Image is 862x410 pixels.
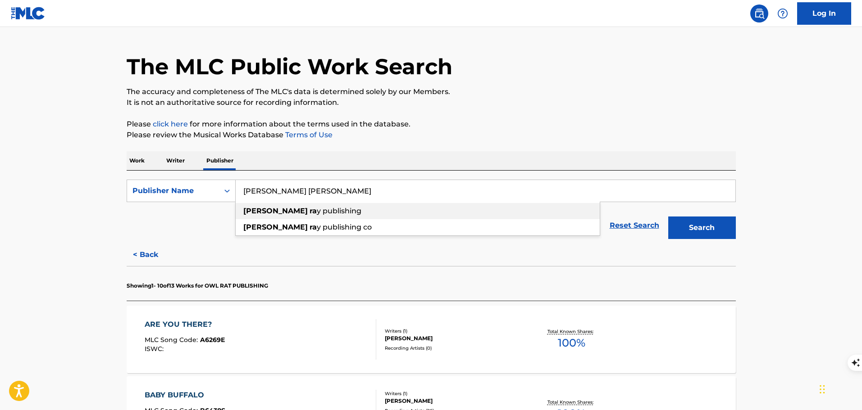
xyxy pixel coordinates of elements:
div: Writers ( 1 ) [385,328,521,334]
div: Help [774,5,792,23]
span: 100 % [558,335,585,351]
iframe: Chat Widget [817,367,862,410]
img: search [754,8,765,19]
div: Writers ( 1 ) [385,390,521,397]
div: ARE YOU THERE? [145,319,225,330]
p: Please for more information about the terms used in the database. [127,119,736,130]
a: ARE YOU THERE?MLC Song Code:A6269EISWC:Writers (1)[PERSON_NAME]Recording Artists (0)Total Known S... [127,306,736,373]
a: Terms of Use [283,131,333,139]
button: Search [668,216,736,239]
p: Showing 1 - 10 of 13 Works for OWL RAT PUBLISHING [127,282,268,290]
p: Publisher [204,151,236,170]
p: The accuracy and completeness of The MLC's data is determined solely by our Members. [127,86,736,97]
div: BABY BUFFALO [145,390,225,401]
strong: ra [310,207,317,215]
span: ISWC : [145,345,166,353]
p: Writer [164,151,187,170]
div: [PERSON_NAME] [385,334,521,342]
p: Please review the Musical Works Database [127,130,736,140]
a: Log In [797,2,851,25]
strong: [PERSON_NAME] [243,207,308,215]
p: Total Known Shares: [547,399,596,405]
span: y publishing co [317,223,372,231]
button: < Back [127,243,181,266]
p: Total Known Shares: [547,328,596,335]
a: click here [153,120,188,128]
strong: [PERSON_NAME] [243,223,308,231]
p: Work [127,151,147,170]
span: MLC Song Code : [145,336,200,344]
span: y publishing [317,207,361,215]
a: Public Search [750,5,768,23]
span: A6269E [200,336,225,344]
div: Drag [820,376,825,403]
div: Recording Artists ( 0 ) [385,345,521,351]
h1: The MLC Public Work Search [127,53,452,80]
strong: ra [310,223,317,231]
p: It is not an authoritative source for recording information. [127,97,736,108]
img: help [777,8,788,19]
div: [PERSON_NAME] [385,397,521,405]
form: Search Form [127,180,736,243]
img: MLC Logo [11,7,46,20]
a: Reset Search [605,216,664,235]
div: Publisher Name [132,185,214,196]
